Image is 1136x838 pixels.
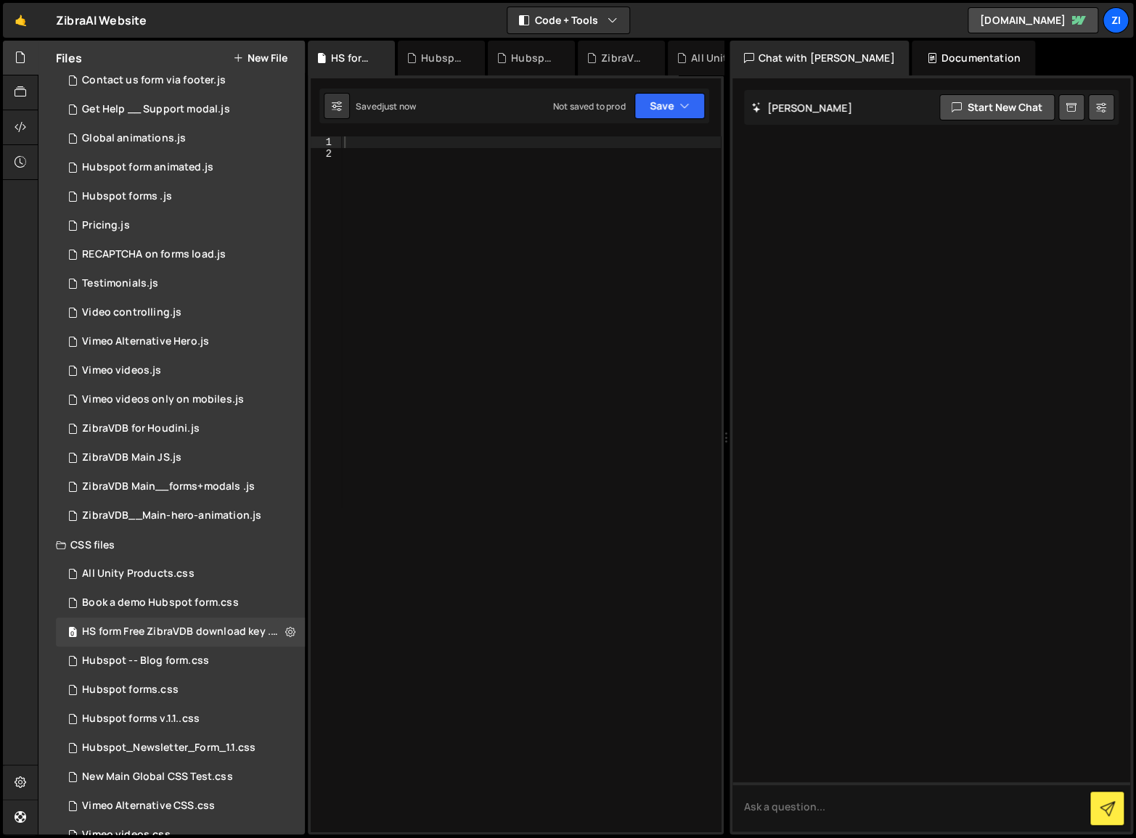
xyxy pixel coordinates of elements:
[56,501,305,530] div: 12773/38435.js
[56,95,305,124] div: 12773/39362.js
[56,385,305,414] div: 12773/35966.js
[82,596,238,609] div: Book a demo Hubspot form.css
[634,93,705,119] button: Save
[82,335,209,348] div: Vimeo Alternative Hero.js
[553,100,626,112] div: Not saved to prod
[82,625,282,638] div: HS form Free ZibraVDB download key .css
[311,136,341,148] div: 1
[56,675,305,705] div: 12773/34699.css
[56,327,305,356] div: 12773/34070.js
[56,414,305,443] div: 12773/35462.js
[82,190,172,203] div: Hubspot forms .js
[82,567,195,580] div: All Unity Products.css
[82,132,186,145] div: Global animations.js
[56,617,310,646] div: 12773/44816.css
[56,240,305,269] div: 12773/36325.js
[56,443,305,472] div: 12773/37682.js
[56,66,305,95] div: 12773/39161.js
[82,103,229,116] div: Get Help __ Support modal.js
[56,50,82,66] h2: Files
[82,742,256,755] div: Hubspot_Newsletter_Form_1.1.css
[56,182,305,211] div: 12773/35012.js
[56,763,305,792] div: 12773/35979.css
[691,51,737,65] div: All Unity products animation.js
[968,7,1098,33] a: [DOMAIN_NAME]
[82,683,179,697] div: Hubspot forms.css
[56,356,305,385] div: 12773/33626.js
[421,51,467,65] div: Hubspot_Newsletter_Form_1.1.css
[56,705,305,734] div: 12773/36905.css
[56,269,305,298] div: 12773/36012.js
[56,792,305,821] div: 12773/34071.css
[56,588,305,617] div: 12773/33736.css
[751,101,852,115] h2: [PERSON_NAME]
[56,211,305,240] div: 12773/35046.js
[56,12,147,29] div: ZibraAI Website
[38,530,305,559] div: CSS files
[1103,7,1129,33] a: Zi
[82,161,213,174] div: Hubspot form animated.js
[507,7,629,33] button: Code + Tools
[56,153,305,182] div: 12773/39374.js
[82,771,232,784] div: New Main Global CSS Test.css
[311,148,341,160] div: 2
[331,51,377,65] div: HS form Free ZibraVDB download key .css
[82,219,130,232] div: Pricing.js
[3,3,38,38] a: 🤙
[82,393,244,406] div: Vimeo videos only on mobiles.js
[511,51,557,65] div: Hubspot forms v.1.1..css
[56,734,305,763] div: 12773/36909.css
[939,94,1055,120] button: Start new chat
[912,41,1034,75] div: Documentation
[82,306,181,319] div: Video controlling.js
[82,422,200,435] div: ZibraVDB for Houdini.js
[82,654,209,667] div: Hubspot -- Blog form.css
[382,100,416,112] div: just now
[356,100,416,112] div: Saved
[82,364,161,377] div: Vimeo videos.js
[82,800,215,813] div: Vimeo Alternative CSS.css
[601,51,647,65] div: ZibraVDB for UE.js
[82,509,261,522] div: ZibraVDB__Main-hero-animation.js
[82,248,226,261] div: RECAPTCHA on forms load.js
[56,472,305,501] div: 12773/37685.js
[82,480,255,493] div: ZibraVDB Main__forms+modals .js
[82,451,181,464] div: ZibraVDB Main JS.js
[56,298,305,327] div: 12773/35708.js
[82,277,158,290] div: Testimonials.js
[56,124,305,153] div: 12773/33695.js
[82,74,226,87] div: Contact us form via footer.js
[56,559,305,588] div: 12773/40878.css
[233,52,287,64] button: New File
[56,646,305,675] div: 12773/34926.css
[68,628,77,639] span: 0
[82,712,200,726] div: Hubspot forms v.1.1..css
[730,41,910,75] div: Chat with [PERSON_NAME]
